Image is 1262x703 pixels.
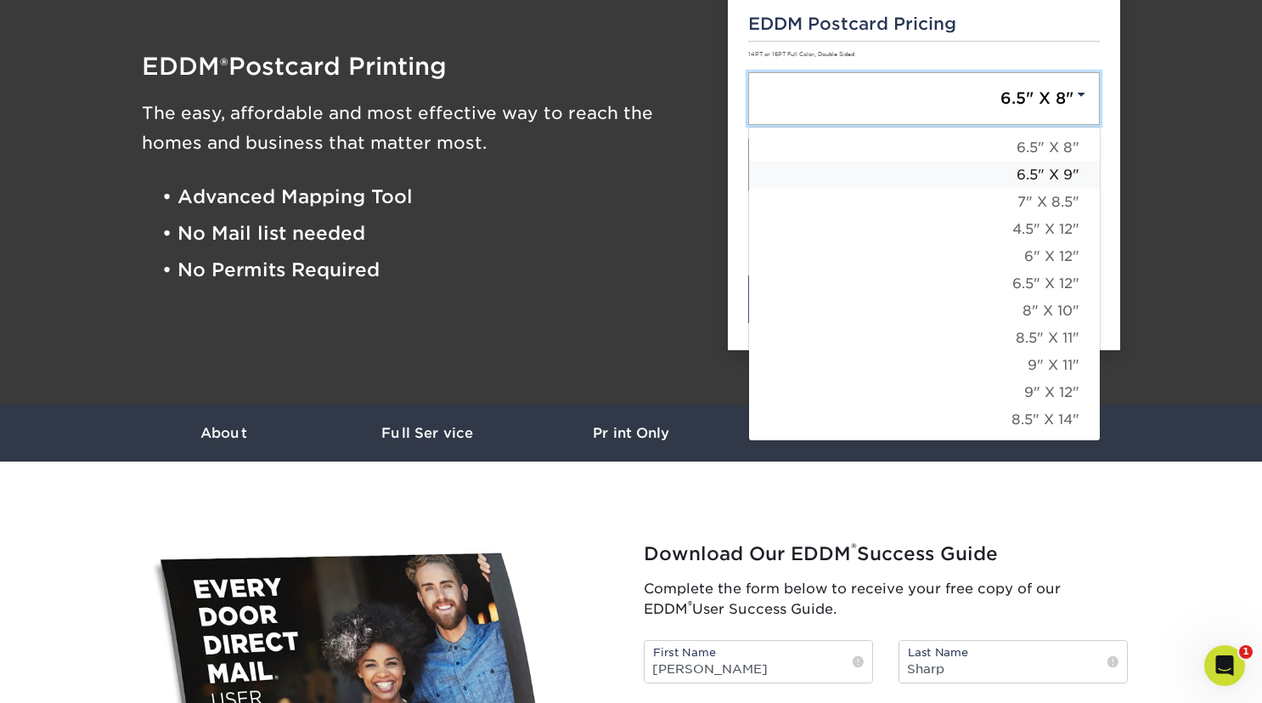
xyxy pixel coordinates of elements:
[162,252,702,289] li: • No Permits Required
[748,14,1101,34] h5: EDDM Postcard Pricing
[1204,645,1245,686] iframe: Intercom live chat
[748,72,1101,125] a: 6.5" X 8"
[688,598,692,611] sup: ®
[749,406,1100,434] a: 8.5" X 14"
[749,216,1100,243] a: 4.5" X 12"
[644,543,1128,565] h2: Download Our EDDM Success Guide
[142,99,702,158] h3: The easy, affordable and most effective way to reach the homes and business that matter most.
[748,51,854,58] small: 14PT or 16PT Full Color, Double Sided
[529,405,733,462] a: Print Only
[748,127,1101,441] div: 6.5" X 8"
[749,243,1100,270] a: 6" X 12"
[325,425,529,441] h3: Full Service
[851,540,857,557] sup: ®
[644,579,1128,620] p: Complete the form below to receive your free copy of our EDDM User Success Guide.
[749,270,1100,298] a: 6.5" X 12"
[749,352,1100,379] a: 9" X 11"
[142,54,702,78] h1: EDDM Postcard Printing
[121,405,325,462] a: About
[529,425,733,441] h3: Print Only
[749,189,1100,216] a: 7" X 8.5"
[325,405,529,462] a: Full Service
[1239,645,1253,659] span: 1
[749,134,1100,162] a: 6.5" X 8"
[162,215,702,252] li: • No Mail list needed
[4,651,144,697] iframe: Google Customer Reviews
[121,425,325,441] h3: About
[749,379,1100,406] a: 9" X 12"
[733,425,937,441] h3: Resources
[220,54,228,78] span: ®
[162,179,702,215] li: • Advanced Mapping Tool
[749,298,1100,325] a: 8" X 10"
[733,405,937,462] a: Resources
[749,325,1100,352] a: 8.5" X 11"
[749,162,1100,189] a: 6.5" X 9"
